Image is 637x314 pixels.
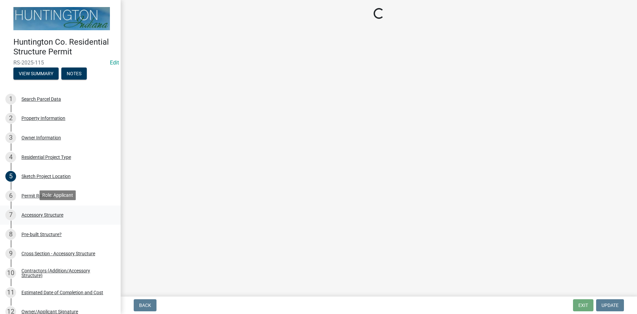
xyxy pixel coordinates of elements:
[5,229,16,240] div: 8
[13,59,107,66] span: RS-2025-115
[134,299,156,311] button: Back
[596,299,624,311] button: Update
[61,71,87,77] wm-modal-confirm: Notes
[110,59,119,66] a: Edit
[21,213,63,217] div: Accessory Structure
[21,268,110,278] div: Contractors (Addition/Accessory Structure)
[5,287,16,298] div: 11
[21,116,65,121] div: Property Information
[110,59,119,66] wm-modal-confirm: Edit Application Number
[21,232,62,237] div: Pre-built Structure?
[21,251,95,256] div: Cross Section - Accessory Structure
[13,7,110,30] img: Huntington County, Indiana
[139,303,151,308] span: Back
[13,37,115,57] h4: Huntington Co. Residential Structure Permit
[61,68,87,80] button: Notes
[40,190,76,200] div: Role: Applicant
[5,113,16,124] div: 2
[21,174,71,179] div: Sketch Project Location
[21,290,103,295] div: Estimated Date of Completion and Cost
[5,171,16,182] div: 5
[5,152,16,163] div: 4
[21,135,61,140] div: Owner Information
[5,190,16,201] div: 6
[5,210,16,220] div: 7
[21,309,78,314] div: Owner/Applicant Signature
[21,193,54,198] div: Permit Renewal
[5,268,16,278] div: 10
[5,94,16,104] div: 1
[573,299,593,311] button: Exit
[21,155,71,160] div: Residential Project Type
[601,303,619,308] span: Update
[13,68,59,80] button: View Summary
[21,97,61,101] div: Search Parcel Data
[5,132,16,143] div: 3
[13,71,59,77] wm-modal-confirm: Summary
[5,248,16,259] div: 9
